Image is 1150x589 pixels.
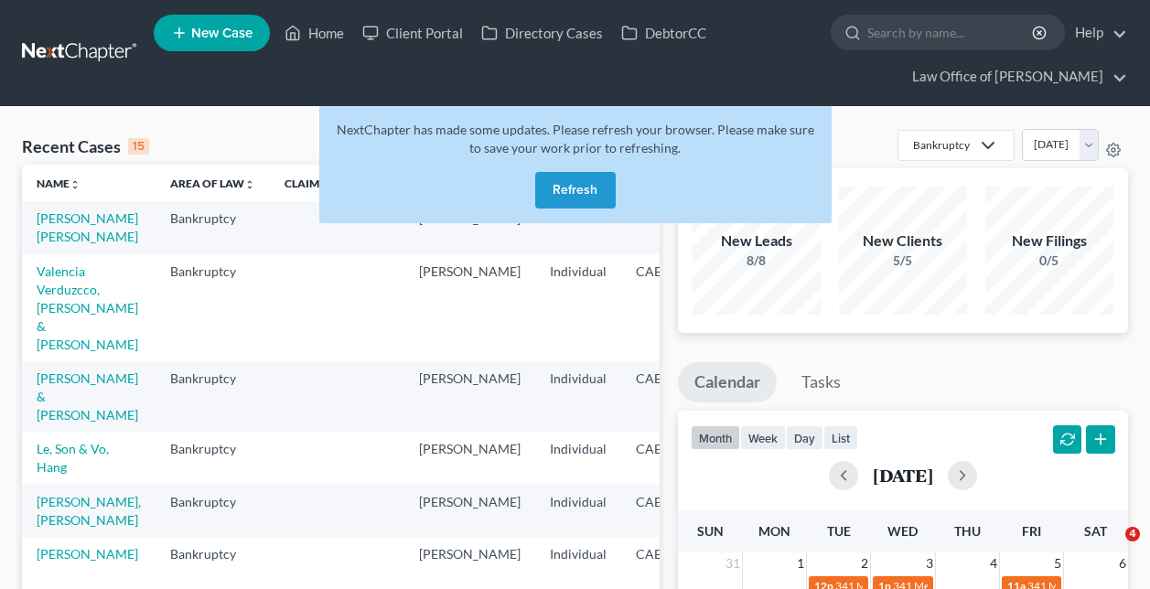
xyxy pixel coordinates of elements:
[37,177,81,190] a: Nameunfold_more
[37,441,109,475] a: Le, Son & Vo, Hang
[621,254,711,361] td: CAEB
[404,537,535,589] td: [PERSON_NAME]
[156,433,270,485] td: Bankruptcy
[337,122,814,155] span: NextChapter has made some updates. Please refresh your browser. Please make sure to save your wor...
[697,523,724,539] span: Sun
[156,485,270,537] td: Bankruptcy
[621,433,711,485] td: CAEB
[535,485,621,537] td: Individual
[988,552,999,574] span: 4
[612,16,715,49] a: DebtorCC
[404,254,535,361] td: [PERSON_NAME]
[1084,523,1107,539] span: Sat
[985,230,1113,252] div: New Filings
[786,425,823,450] button: day
[827,523,851,539] span: Tue
[535,254,621,361] td: Individual
[1022,523,1041,539] span: Fri
[823,425,858,450] button: list
[621,361,711,432] td: CAEB
[156,201,270,253] td: Bankruptcy
[693,230,821,252] div: New Leads
[244,179,255,190] i: unfold_more
[191,27,253,40] span: New Case
[70,179,81,190] i: unfold_more
[1088,527,1132,571] iframe: Intercom live chat
[1125,527,1140,541] span: 4
[404,361,535,432] td: [PERSON_NAME]
[867,16,1035,49] input: Search by name...
[839,230,967,252] div: New Clients
[404,433,535,485] td: [PERSON_NAME]
[37,210,138,244] a: [PERSON_NAME] [PERSON_NAME]
[903,60,1127,93] a: Law Office of [PERSON_NAME]
[724,552,742,574] span: 31
[37,263,138,352] a: Valencia Verduzcco, [PERSON_NAME] & [PERSON_NAME]
[353,16,472,49] a: Client Portal
[621,485,711,537] td: CAEB
[839,252,967,270] div: 5/5
[156,254,270,361] td: Bankruptcy
[887,523,918,539] span: Wed
[913,137,970,153] div: Bankruptcy
[1052,552,1063,574] span: 5
[873,466,933,485] h2: [DATE]
[472,16,612,49] a: Directory Cases
[404,485,535,537] td: [PERSON_NAME]
[535,361,621,432] td: Individual
[758,523,790,539] span: Mon
[740,425,786,450] button: week
[535,433,621,485] td: Individual
[270,165,404,201] th: Claims & Services
[924,552,935,574] span: 3
[691,425,740,450] button: month
[535,172,616,209] button: Refresh
[128,138,149,155] div: 15
[37,546,138,562] a: [PERSON_NAME]
[37,370,138,423] a: [PERSON_NAME] & [PERSON_NAME]
[678,362,777,402] a: Calendar
[535,537,621,589] td: Individual
[795,552,806,574] span: 1
[156,361,270,432] td: Bankruptcy
[37,494,141,528] a: [PERSON_NAME], [PERSON_NAME]
[985,252,1113,270] div: 0/5
[621,537,711,589] td: CAEB
[785,362,857,402] a: Tasks
[859,552,870,574] span: 2
[156,537,270,589] td: Bankruptcy
[22,135,149,157] div: Recent Cases
[170,177,255,190] a: Area of Lawunfold_more
[1066,16,1127,49] a: Help
[275,16,353,49] a: Home
[693,252,821,270] div: 8/8
[954,523,981,539] span: Thu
